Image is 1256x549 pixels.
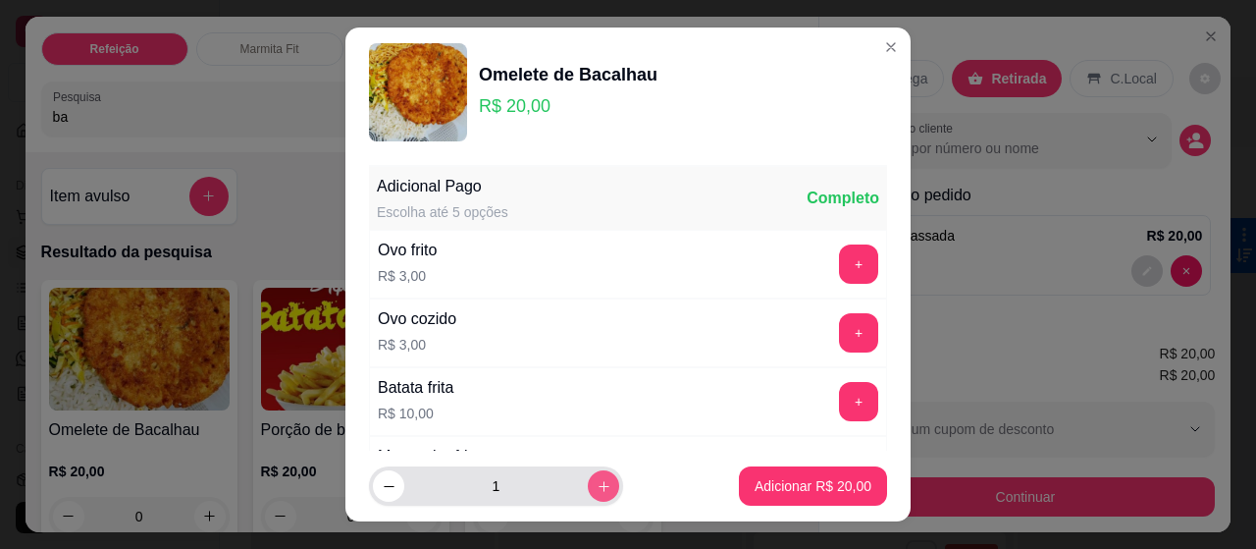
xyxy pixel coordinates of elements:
[378,307,456,331] div: Ovo cozido
[739,467,887,506] button: Adicionar R$ 20,00
[373,470,404,502] button: decrease-product-quantity
[755,476,871,496] p: Adicionar R$ 20,00
[378,445,481,468] div: Macaxeira frita
[875,31,907,63] button: Close
[807,187,879,210] div: Completo
[378,376,453,400] div: Batata frita
[839,245,878,284] button: add
[839,451,878,490] button: add
[378,335,456,355] p: R$ 3,00
[839,313,878,353] button: add
[839,382,878,421] button: add
[479,92,657,120] p: R$ 20,00
[378,239,437,262] div: Ovo frito
[588,470,619,502] button: increase-product-quantity
[369,43,467,141] img: product-image
[378,266,437,286] p: R$ 3,00
[479,61,657,88] div: Omelete de Bacalhau
[377,202,508,222] div: Escolha até 5 opções
[378,404,453,423] p: R$ 10,00
[377,175,508,198] div: Adicional Pago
